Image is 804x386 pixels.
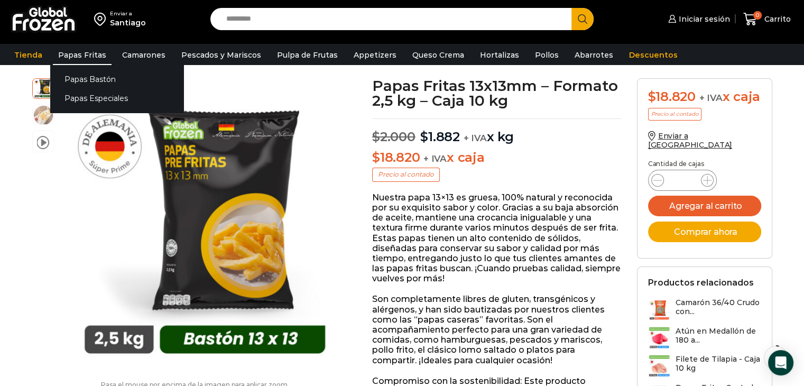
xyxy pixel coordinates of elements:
h3: Camarón 36/40 Crudo con... [676,298,761,316]
a: Camarones [117,45,171,65]
a: Hortalizas [475,45,524,65]
a: Pollos [530,45,564,65]
p: Son completamente libres de gluten, transgénicos y alérgenos, y han sido bautizadas por nuestros ... [372,294,621,365]
bdi: 1.882 [420,129,460,144]
h3: Filete de Tilapia - Caja 10 kg [676,355,761,373]
bdi: 18.820 [648,89,696,104]
a: Queso Crema [407,45,469,65]
a: Tienda [9,45,48,65]
p: Nuestra papa 13×13 es gruesa, 100% natural y reconocida por su exquisito sabor y color. Gracias a... [372,192,621,284]
p: Precio al contado [648,108,701,121]
input: Product quantity [672,173,692,188]
div: Enviar a [110,10,146,17]
button: Search button [571,8,594,30]
p: x kg [372,118,621,145]
bdi: 18.820 [372,150,420,165]
a: Pescados y Mariscos [176,45,266,65]
span: 13×13 [33,105,54,126]
div: Santiago [110,17,146,28]
span: 13-x-13-2kg [33,77,54,98]
button: Agregar al carrito [648,196,761,216]
p: x caja [372,150,621,166]
a: Papas Fritas [53,45,112,65]
span: + IVA [464,133,487,143]
p: Precio al contado [372,168,440,181]
span: $ [372,129,380,144]
a: Filete de Tilapia - Caja 10 kg [648,355,761,378]
a: Abarrotes [569,45,618,65]
a: Enviar a [GEOGRAPHIC_DATA] [648,131,733,150]
button: Comprar ahora [648,222,761,242]
span: 0 [753,11,762,20]
span: $ [372,150,380,165]
span: + IVA [423,153,447,164]
a: Papas Especiales [50,89,183,108]
span: Carrito [762,14,791,24]
img: address-field-icon.svg [94,10,110,28]
a: Descuentos [624,45,683,65]
span: $ [648,89,656,104]
a: Camarón 36/40 Crudo con... [648,298,761,321]
span: Iniciar sesión [676,14,730,24]
span: $ [420,129,428,144]
h2: Productos relacionados [648,278,754,288]
a: Papas Bastón [50,69,183,89]
a: Iniciar sesión [666,8,730,30]
h1: Papas Fritas 13x13mm – Formato 2,5 kg – Caja 10 kg [372,78,621,108]
a: Appetizers [348,45,402,65]
a: 0 Carrito [741,7,793,32]
div: x caja [648,89,761,105]
p: Cantidad de cajas [648,160,761,168]
span: + IVA [699,93,723,103]
h3: Atún en Medallón de 180 a... [676,327,761,345]
bdi: 2.000 [372,129,415,144]
a: Pulpa de Frutas [272,45,343,65]
div: Open Intercom Messenger [768,350,793,375]
a: Atún en Medallón de 180 a... [648,327,761,350]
